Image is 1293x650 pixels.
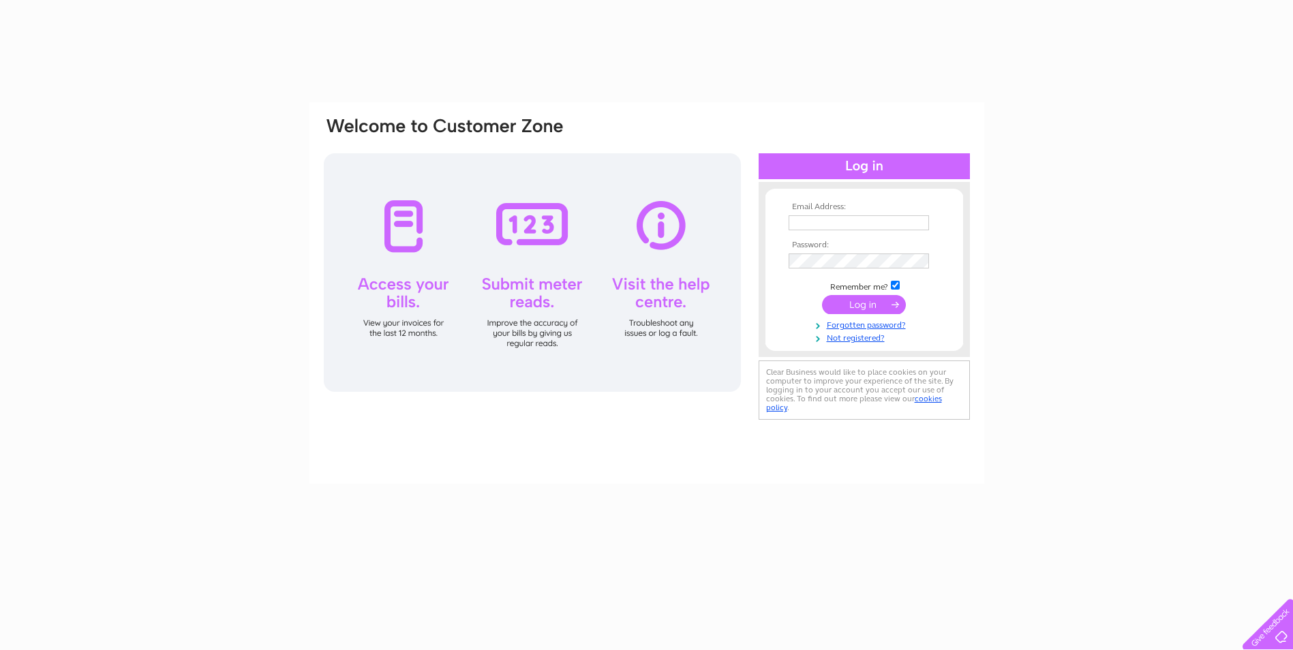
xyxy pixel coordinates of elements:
[785,241,943,250] th: Password:
[785,202,943,212] th: Email Address:
[759,360,970,420] div: Clear Business would like to place cookies on your computer to improve your experience of the sit...
[822,295,906,314] input: Submit
[766,394,942,412] a: cookies policy
[789,330,943,343] a: Not registered?
[789,318,943,330] a: Forgotten password?
[785,279,943,292] td: Remember me?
